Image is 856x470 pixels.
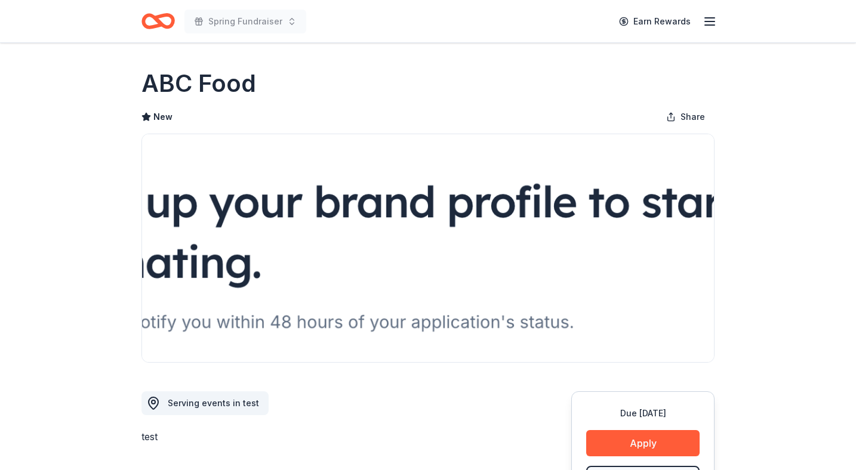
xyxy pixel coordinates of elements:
[142,134,714,362] img: Image for ABC Food
[586,406,700,420] div: Due [DATE]
[184,10,306,33] button: Spring Fundraiser
[168,398,259,408] span: Serving events in test
[153,110,173,124] span: New
[586,430,700,456] button: Apply
[141,7,175,35] a: Home
[612,11,698,32] a: Earn Rewards
[681,110,705,124] span: Share
[141,429,514,444] div: test
[208,14,282,29] span: Spring Fundraiser
[657,105,715,129] button: Share
[141,67,256,100] h1: ABC Food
